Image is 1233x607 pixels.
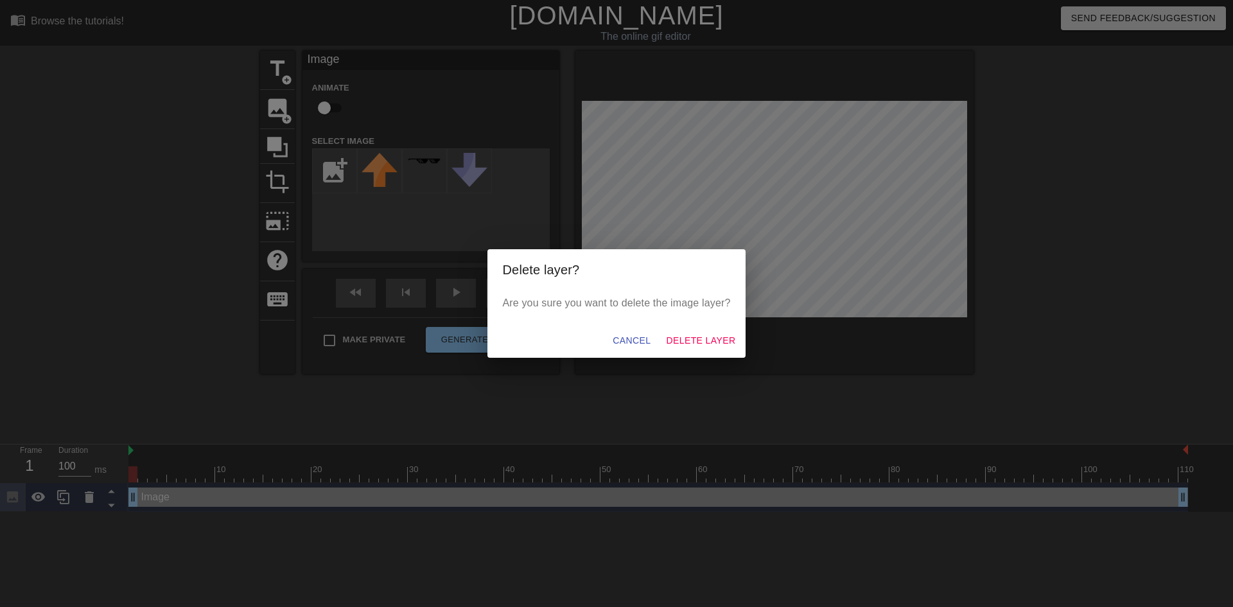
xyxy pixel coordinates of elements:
[666,333,735,349] span: Delete Layer
[613,333,651,349] span: Cancel
[503,295,731,311] p: Are you sure you want to delete the image layer?
[661,329,740,353] button: Delete Layer
[503,260,731,280] h2: Delete layer?
[608,329,656,353] button: Cancel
